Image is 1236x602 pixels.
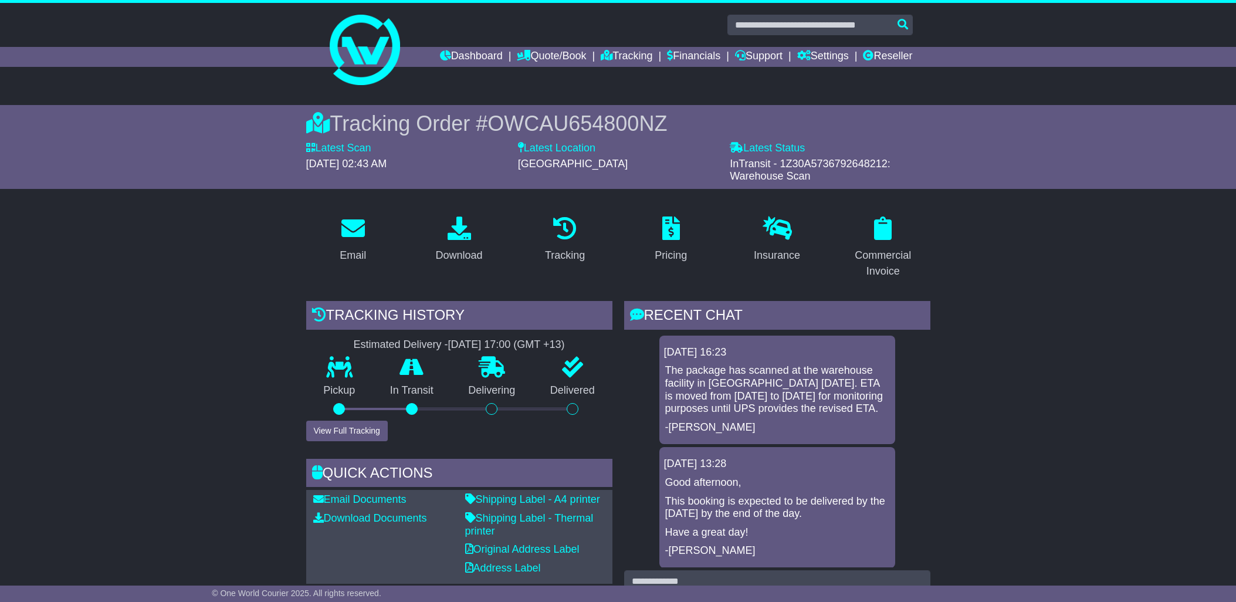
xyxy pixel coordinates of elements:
[306,158,387,170] span: [DATE] 02:43 AM
[435,248,482,263] div: Download
[545,248,585,263] div: Tracking
[836,212,930,283] a: Commercial Invoice
[664,346,890,359] div: [DATE] 16:23
[797,47,849,67] a: Settings
[306,301,612,333] div: Tracking history
[730,142,805,155] label: Latest Status
[735,47,783,67] a: Support
[863,47,912,67] a: Reseller
[451,384,533,397] p: Delivering
[428,212,490,268] a: Download
[665,526,889,539] p: Have a great day!
[665,364,889,415] p: The package has scanned at the warehouse facility in [GEOGRAPHIC_DATA] [DATE]. ETA is moved from ...
[518,142,595,155] label: Latest Location
[306,142,371,155] label: Latest Scan
[465,512,594,537] a: Shipping Label - Thermal printer
[332,212,374,268] a: Email
[212,589,381,598] span: © One World Courier 2025. All rights reserved.
[313,512,427,524] a: Download Documents
[448,339,565,351] div: [DATE] 17:00 (GMT +13)
[601,47,652,67] a: Tracking
[306,339,612,351] div: Estimated Delivery -
[517,47,586,67] a: Quote/Book
[655,248,687,263] div: Pricing
[624,301,930,333] div: RECENT CHAT
[665,421,889,434] p: -[PERSON_NAME]
[306,384,373,397] p: Pickup
[373,384,451,397] p: In Transit
[306,111,930,136] div: Tracking Order #
[647,212,695,268] a: Pricing
[465,493,600,505] a: Shipping Label - A4 printer
[440,47,503,67] a: Dashboard
[340,248,366,263] div: Email
[518,158,628,170] span: [GEOGRAPHIC_DATA]
[306,421,388,441] button: View Full Tracking
[754,248,800,263] div: Insurance
[313,493,407,505] a: Email Documents
[537,212,592,268] a: Tracking
[533,384,612,397] p: Delivered
[665,476,889,489] p: Good afternoon,
[487,111,667,136] span: OWCAU654800NZ
[730,158,890,182] span: InTransit - 1Z30A5736792648212: Warehouse Scan
[465,562,541,574] a: Address Label
[665,544,889,557] p: -[PERSON_NAME]
[306,459,612,491] div: Quick Actions
[664,458,890,471] div: [DATE] 13:28
[465,543,580,555] a: Original Address Label
[844,248,923,279] div: Commercial Invoice
[667,47,720,67] a: Financials
[746,212,808,268] a: Insurance
[665,495,889,520] p: This booking is expected to be delivered by the [DATE] by the end of the day.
